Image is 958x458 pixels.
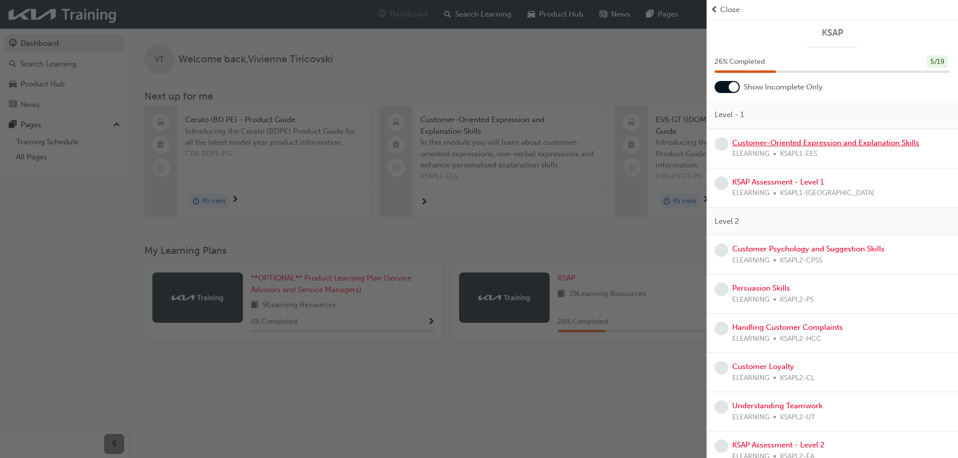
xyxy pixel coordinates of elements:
[715,439,728,453] span: learningRecordVerb_NONE-icon
[715,361,728,375] span: learningRecordVerb_NONE-icon
[732,284,790,293] a: Persuasion Skills
[732,401,823,410] a: Understanding Teamwork
[927,55,948,69] div: 5 / 19
[715,137,728,151] span: learningRecordVerb_NONE-icon
[715,283,728,296] span: learningRecordVerb_NONE-icon
[715,216,739,227] span: Level 2
[732,255,769,266] span: ELEARNING
[732,138,919,147] a: Customer-Oriented Expression and Explanation Skills
[732,188,769,199] span: ELEARNING
[715,109,744,121] span: Level - 1
[715,27,950,39] a: KSAP
[744,81,823,93] span: Show Incomplete Only
[732,148,769,160] span: ELEARNING
[711,4,954,16] button: prev-iconClose
[715,322,728,335] span: learningRecordVerb_NONE-icon
[780,188,874,199] span: KSAPL1-[GEOGRAPHIC_DATA]
[732,244,885,253] a: Customer Psychology and Suggestion Skills
[720,4,740,16] span: Close
[732,373,769,384] span: ELEARNING
[732,440,825,449] a: KSAP Assessment - Level 2
[711,4,718,16] span: prev-icon
[780,373,815,384] span: KSAPL2-CL
[732,333,769,345] span: ELEARNING
[732,412,769,423] span: ELEARNING
[732,323,843,332] a: Handling Customer Complaints
[780,333,821,345] span: KSAPL2-HCC
[780,148,817,160] span: KSAPL1-EES
[715,176,728,190] span: learningRecordVerb_NONE-icon
[780,294,814,306] span: KSAPL2-PS
[715,400,728,414] span: learningRecordVerb_NONE-icon
[780,412,815,423] span: KSAPL2-UT
[715,243,728,257] span: learningRecordVerb_NONE-icon
[780,255,822,266] span: KSAPL2-CPSS
[732,177,824,187] a: KSAP Assessment - Level 1
[732,294,769,306] span: ELEARNING
[715,56,765,68] span: 26 % Completed
[732,362,794,371] a: Customer Loyalty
